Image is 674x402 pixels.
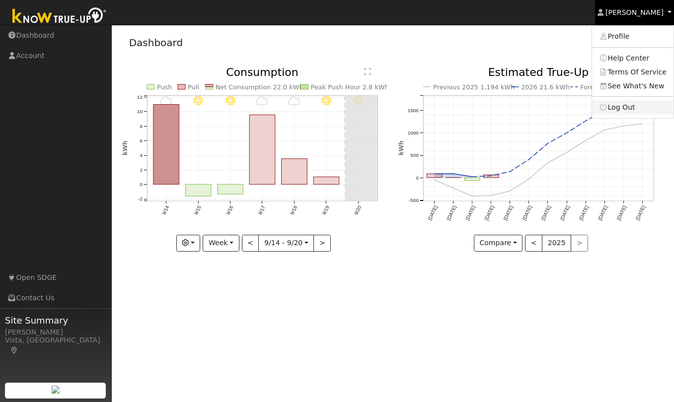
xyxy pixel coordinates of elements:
[140,138,143,143] text: 6
[546,161,550,165] circle: onclick=""
[242,235,259,252] button: <
[641,122,645,126] circle: onclick=""
[153,105,179,185] rect: onclick=""
[464,205,476,221] text: [DATE]
[489,194,493,198] circle: onclick=""
[137,94,143,100] text: 12
[483,205,495,221] text: [DATE]
[313,235,331,252] button: >
[289,205,298,216] text: 9/18
[203,235,239,252] button: Week
[488,66,589,78] text: Estimated True-Up
[225,96,235,106] i: 9/16 - Clear
[5,335,106,356] div: Vista, [GEOGRAPHIC_DATA]
[592,30,674,44] a: Profile
[416,175,419,181] text: 0
[257,205,266,216] text: 9/17
[508,189,512,193] circle: onclick=""
[483,175,498,178] rect: onclick=""
[592,100,674,114] a: Log Out
[256,96,268,106] i: 9/17 - MostlyCloudy
[282,159,307,185] rect: onclick=""
[508,170,512,174] circle: onclick=""
[398,141,405,156] text: kWh
[621,124,625,128] circle: onclick=""
[188,83,199,91] text: Pull
[52,386,60,394] img: retrieve
[193,205,202,216] text: 9/15
[592,51,674,65] a: Help Center
[160,96,172,106] i: 9/14 - Cloudy
[313,177,339,185] rect: onclick=""
[225,205,234,216] text: 9/16
[5,314,106,327] span: Site Summary
[140,124,143,129] text: 8
[592,65,674,79] a: Terms Of Service
[138,197,143,202] text: -2
[503,205,514,221] text: [DATE]
[521,83,570,91] text: 2026 21.6 kWh
[140,167,143,173] text: 2
[584,138,588,142] circle: onclick=""
[542,235,571,252] button: 2025
[489,174,493,178] circle: onclick=""
[470,175,474,179] circle: onclick=""
[137,109,143,115] text: 10
[353,205,362,216] text: 9/20
[616,205,627,221] text: [DATE]
[10,346,19,354] a: Map
[129,37,183,49] a: Dashboard
[565,131,569,135] circle: onclick=""
[288,96,300,106] i: 9/18 - MostlyCloudy
[427,174,442,178] rect: onclick=""
[249,115,275,185] rect: onclick=""
[140,182,143,188] text: 0
[470,195,474,199] circle: onclick=""
[584,119,588,123] circle: onclick=""
[122,141,129,156] text: kWh
[592,79,674,93] a: See What's New
[157,83,172,91] text: Push
[427,205,438,221] text: [DATE]
[451,172,455,176] circle: onclick=""
[578,205,590,221] text: [DATE]
[559,205,571,221] text: [DATE]
[407,130,419,135] text: 1000
[432,178,436,182] circle: onclick=""
[464,178,479,181] rect: onclick=""
[218,185,243,195] rect: onclick=""
[321,96,331,106] i: 9/19 - Clear
[364,67,371,75] text: 
[7,5,112,28] img: Know True-Up
[433,83,515,91] text: Previous 2025 1,194 kWh
[446,205,457,221] text: [DATE]
[605,8,664,16] span: [PERSON_NAME]
[410,153,419,158] text: 500
[451,186,455,190] circle: onclick=""
[407,108,419,113] text: 1500
[409,198,419,203] text: -500
[546,141,550,145] circle: onclick=""
[5,327,106,337] div: [PERSON_NAME]
[597,205,608,221] text: [DATE]
[321,205,330,216] text: 9/19
[161,205,170,216] text: 9/14
[258,235,314,252] button: 9/14 - 9/20
[140,153,143,158] text: 4
[311,83,389,91] text: Peak Push Hour 2.8 kWh
[226,66,299,78] text: Consumption
[522,205,533,221] text: [DATE]
[540,205,552,221] text: [DATE]
[193,96,203,106] i: 9/15 - Clear
[635,205,646,221] text: [DATE]
[602,128,606,132] circle: onclick=""
[185,185,211,197] rect: onclick=""
[216,83,303,91] text: Net Consumption 22.0 kWh
[527,158,531,162] circle: onclick=""
[474,235,523,252] button: Compare
[525,235,542,252] button: <
[527,177,531,181] circle: onclick=""
[565,151,569,155] circle: onclick=""
[432,172,436,176] circle: onclick=""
